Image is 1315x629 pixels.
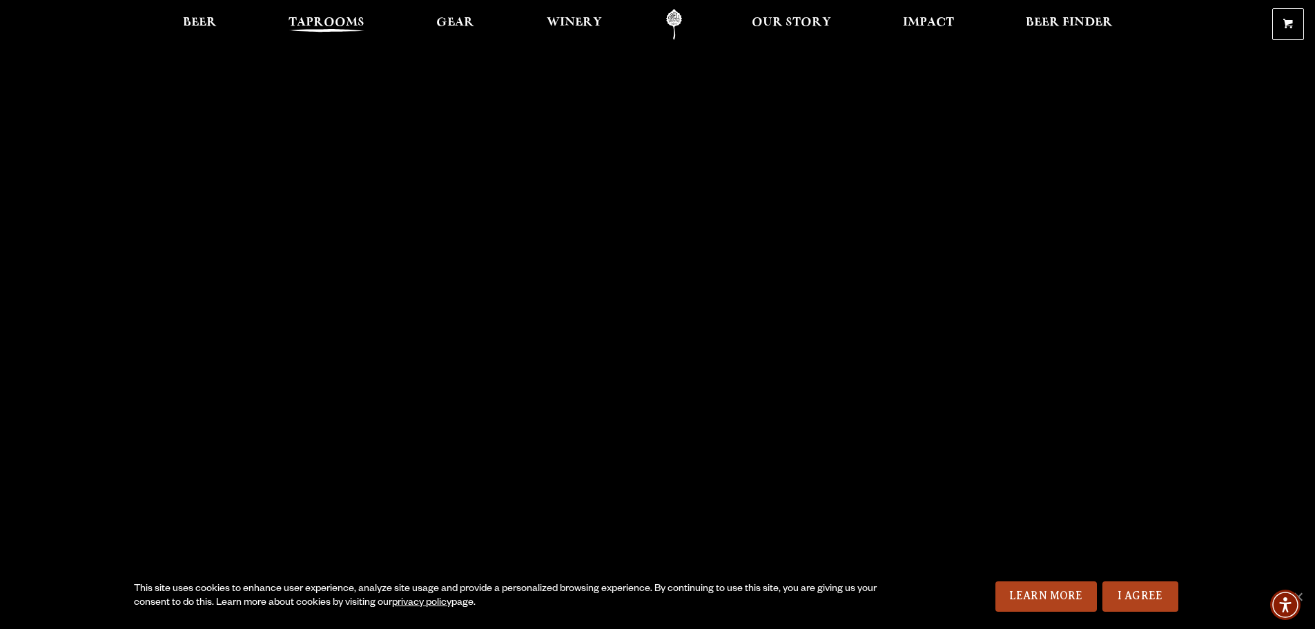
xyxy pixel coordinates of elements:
a: Our Story [743,9,840,40]
span: Beer Finder [1026,17,1113,28]
a: Impact [894,9,963,40]
a: Taprooms [280,9,373,40]
a: privacy policy [392,598,451,609]
a: Learn More [995,581,1097,612]
span: Impact [903,17,954,28]
a: I Agree [1102,581,1178,612]
a: Odell Home [648,9,700,40]
a: Beer Finder [1017,9,1122,40]
a: Gear [427,9,483,40]
a: Winery [538,9,611,40]
a: Beer [174,9,226,40]
span: Gear [436,17,474,28]
span: Taprooms [289,17,364,28]
div: Accessibility Menu [1270,590,1301,620]
span: Our Story [752,17,831,28]
span: Winery [547,17,602,28]
span: Beer [183,17,217,28]
div: This site uses cookies to enhance user experience, analyze site usage and provide a personalized ... [134,583,881,610]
